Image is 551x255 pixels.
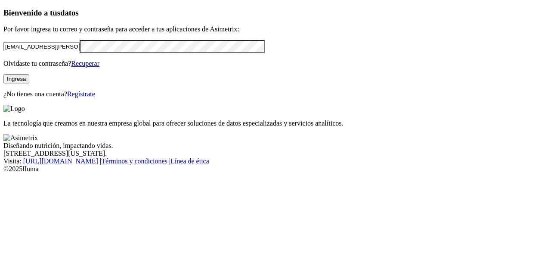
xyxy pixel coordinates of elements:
a: [URL][DOMAIN_NAME] [23,157,98,165]
h3: Bienvenido a tus [3,8,548,18]
img: Asimetrix [3,134,38,142]
input: Tu correo [3,42,80,51]
p: La tecnología que creamos en nuestra empresa global para ofrecer soluciones de datos especializad... [3,120,548,127]
a: Recuperar [71,60,99,67]
div: [STREET_ADDRESS][US_STATE]. [3,150,548,157]
span: datos [60,8,79,17]
button: Ingresa [3,74,29,83]
a: Regístrate [67,90,95,98]
a: Línea de ética [170,157,209,165]
p: ¿No tienes una cuenta? [3,90,548,98]
p: Por favor ingresa tu correo y contraseña para acceder a tus aplicaciones de Asimetrix: [3,25,548,33]
div: Diseñando nutrición, impactando vidas. [3,142,548,150]
div: Visita : | | [3,157,548,165]
a: Términos y condiciones [101,157,167,165]
img: Logo [3,105,25,113]
p: Olvidaste tu contraseña? [3,60,548,68]
div: © 2025 Iluma [3,165,548,173]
